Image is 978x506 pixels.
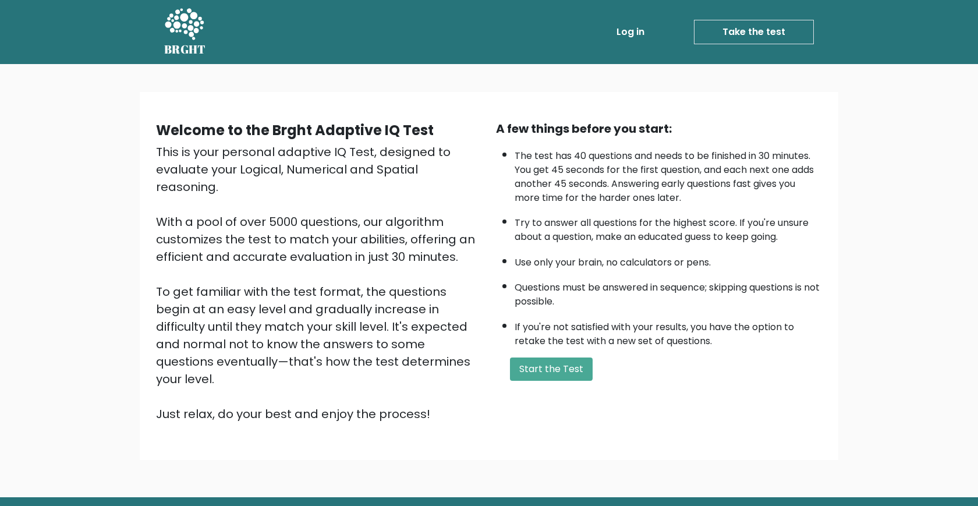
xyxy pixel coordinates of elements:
div: This is your personal adaptive IQ Test, designed to evaluate your Logical, Numerical and Spatial ... [156,143,482,423]
li: If you're not satisfied with your results, you have the option to retake the test with a new set ... [515,314,822,348]
a: BRGHT [164,5,206,59]
li: The test has 40 questions and needs to be finished in 30 minutes. You get 45 seconds for the firs... [515,143,822,205]
h5: BRGHT [164,43,206,56]
button: Start the Test [510,358,593,381]
li: Questions must be answered in sequence; skipping questions is not possible. [515,275,822,309]
a: Log in [612,20,649,44]
a: Take the test [694,20,814,44]
b: Welcome to the Brght Adaptive IQ Test [156,121,434,140]
li: Use only your brain, no calculators or pens. [515,250,822,270]
div: A few things before you start: [496,120,822,137]
li: Try to answer all questions for the highest score. If you're unsure about a question, make an edu... [515,210,822,244]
